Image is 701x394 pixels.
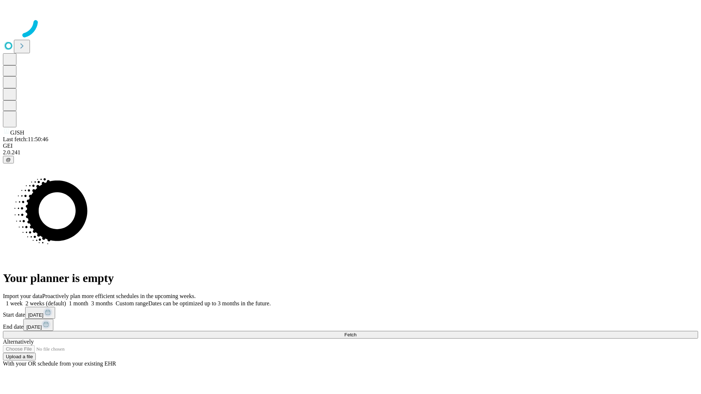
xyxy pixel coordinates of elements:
[23,319,53,331] button: [DATE]
[344,332,356,337] span: Fetch
[10,130,24,136] span: GJSH
[116,300,148,306] span: Custom range
[3,339,34,345] span: Alternatively
[69,300,88,306] span: 1 month
[3,149,698,156] div: 2.0.241
[6,300,23,306] span: 1 week
[91,300,113,306] span: 3 months
[26,324,42,330] span: [DATE]
[3,307,698,319] div: Start date
[3,156,14,163] button: @
[3,360,116,367] span: With your OR schedule from your existing EHR
[3,353,36,360] button: Upload a file
[26,300,66,306] span: 2 weeks (default)
[3,136,48,142] span: Last fetch: 11:50:46
[3,271,698,285] h1: Your planner is empty
[3,143,698,149] div: GEI
[148,300,271,306] span: Dates can be optimized up to 3 months in the future.
[42,293,196,299] span: Proactively plan more efficient schedules in the upcoming weeks.
[28,312,43,318] span: [DATE]
[3,293,42,299] span: Import your data
[25,307,55,319] button: [DATE]
[6,157,11,162] span: @
[3,331,698,339] button: Fetch
[3,319,698,331] div: End date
